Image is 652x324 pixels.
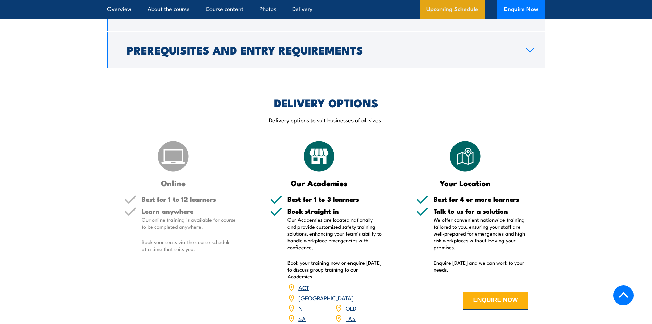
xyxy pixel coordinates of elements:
h3: Your Location [416,179,514,187]
h5: Book straight in [287,208,382,214]
button: ENQUIRE NOW [463,292,528,310]
p: Delivery options to suit businesses of all sizes. [107,116,545,124]
h5: Best for 1 to 3 learners [287,196,382,202]
p: We offer convenient nationwide training tailored to you, ensuring your staff are well-prepared fo... [434,216,528,251]
h2: DELIVERY OPTIONS [274,98,378,107]
p: Our Academies are located nationally and provide customised safety training solutions, enhancing ... [287,216,382,251]
h5: Best for 4 or more learners [434,196,528,202]
a: [GEOGRAPHIC_DATA] [298,293,354,302]
a: TAS [346,314,356,322]
p: Enquire [DATE] and we can work to your needs. [434,259,528,273]
h5: Best for 1 to 12 learners [142,196,236,202]
a: Prerequisites and Entry Requirements [107,32,545,68]
p: Our online training is available for course to be completed anywhere. [142,216,236,230]
a: QLD [346,304,356,312]
a: NT [298,304,306,312]
p: Book your seats via the course schedule at a time that suits you. [142,239,236,252]
h5: Talk to us for a solution [434,208,528,214]
h3: Our Academies [270,179,368,187]
h3: Online [124,179,222,187]
p: Book your training now or enquire [DATE] to discuss group training to our Academies [287,259,382,280]
h2: Prerequisites and Entry Requirements [127,45,515,55]
a: SA [298,314,306,322]
a: ACT [298,283,309,291]
h5: Learn anywhere [142,208,236,214]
